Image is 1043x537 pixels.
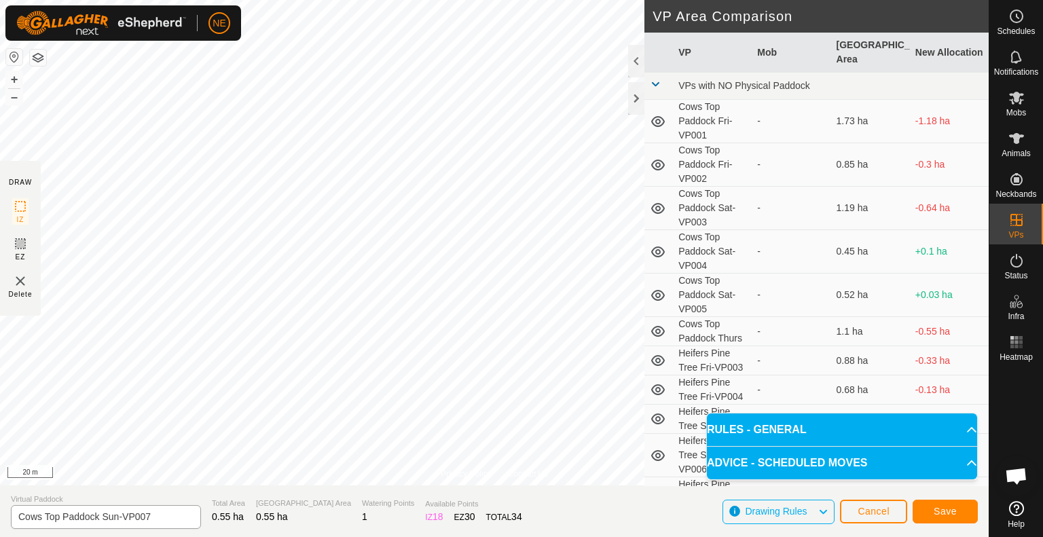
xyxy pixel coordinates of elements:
[486,510,522,524] div: TOTAL
[511,511,522,522] span: 34
[910,274,989,317] td: +0.03 ha
[757,244,825,259] div: -
[997,27,1035,35] span: Schedules
[831,375,910,405] td: 0.68 ha
[707,422,807,438] span: RULES - GENERAL
[16,11,186,35] img: Gallagher Logo
[678,80,810,91] span: VPs with NO Physical Paddock
[831,33,910,73] th: [GEOGRAPHIC_DATA] Area
[212,498,245,509] span: Total Area
[707,413,977,446] p-accordion-header: RULES - GENERAL
[910,375,989,405] td: -0.13 ha
[425,498,521,510] span: Available Points
[910,230,989,274] td: +0.1 ha
[840,500,907,523] button: Cancel
[831,187,910,230] td: 1.19 ha
[995,190,1036,198] span: Neckbands
[6,49,22,65] button: Reset Map
[11,494,201,505] span: Virtual Paddock
[425,510,443,524] div: IZ
[934,506,957,517] span: Save
[653,8,989,24] h2: VP Area Comparison
[757,412,825,426] div: -
[831,100,910,143] td: 1.73 ha
[673,33,752,73] th: VP
[1002,149,1031,158] span: Animals
[1008,520,1025,528] span: Help
[673,405,752,434] td: Heifers Pine Tree Sat-VP005
[1006,109,1026,117] span: Mobs
[9,289,33,299] span: Delete
[910,143,989,187] td: -0.3 ha
[673,100,752,143] td: Cows Top Paddock Fri-VP001
[673,317,752,346] td: Cows Top Paddock Thurs
[757,158,825,172] div: -
[910,346,989,375] td: -0.33 ha
[212,511,244,522] span: 0.55 ha
[508,468,548,480] a: Contact Us
[858,506,890,517] span: Cancel
[910,100,989,143] td: -1.18 ha
[673,434,752,477] td: Heifers Pine Tree Sun-VP006
[910,33,989,73] th: New Allocation
[910,405,989,434] td: -0.25 ha
[994,68,1038,76] span: Notifications
[673,143,752,187] td: Cows Top Paddock Fri-VP002
[831,274,910,317] td: 0.52 ha
[757,114,825,128] div: -
[1004,272,1027,280] span: Status
[9,177,32,187] div: DRAW
[707,455,867,471] span: ADVICE - SCHEDULED MOVES
[256,498,351,509] span: [GEOGRAPHIC_DATA] Area
[6,89,22,105] button: –
[1008,231,1023,239] span: VPs
[464,511,475,522] span: 30
[673,375,752,405] td: Heifers Pine Tree Fri-VP004
[673,346,752,375] td: Heifers Pine Tree Fri-VP003
[362,498,414,509] span: Watering Points
[752,33,830,73] th: Mob
[673,274,752,317] td: Cows Top Paddock Sat-VP005
[831,317,910,346] td: 1.1 ha
[17,215,24,225] span: IZ
[433,511,443,522] span: 18
[757,354,825,368] div: -
[12,273,29,289] img: VP
[441,468,492,480] a: Privacy Policy
[362,511,367,522] span: 1
[213,16,225,31] span: NE
[16,252,26,262] span: EZ
[996,456,1037,496] div: Open chat
[673,230,752,274] td: Cows Top Paddock Sat-VP004
[831,230,910,274] td: 0.45 ha
[6,71,22,88] button: +
[1008,312,1024,320] span: Infra
[757,383,825,397] div: -
[831,143,910,187] td: 0.85 ha
[256,511,288,522] span: 0.55 ha
[707,447,977,479] p-accordion-header: ADVICE - SCHEDULED MOVES
[831,405,910,434] td: 0.8 ha
[673,187,752,230] td: Cows Top Paddock Sat-VP003
[673,477,752,521] td: Heifers Pine Tree Thurs-VP002
[913,500,978,523] button: Save
[30,50,46,66] button: Map Layers
[454,510,475,524] div: EZ
[745,506,807,517] span: Drawing Rules
[989,496,1043,534] a: Help
[831,346,910,375] td: 0.88 ha
[757,288,825,302] div: -
[757,201,825,215] div: -
[910,317,989,346] td: -0.55 ha
[1000,353,1033,361] span: Heatmap
[910,187,989,230] td: -0.64 ha
[757,325,825,339] div: -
